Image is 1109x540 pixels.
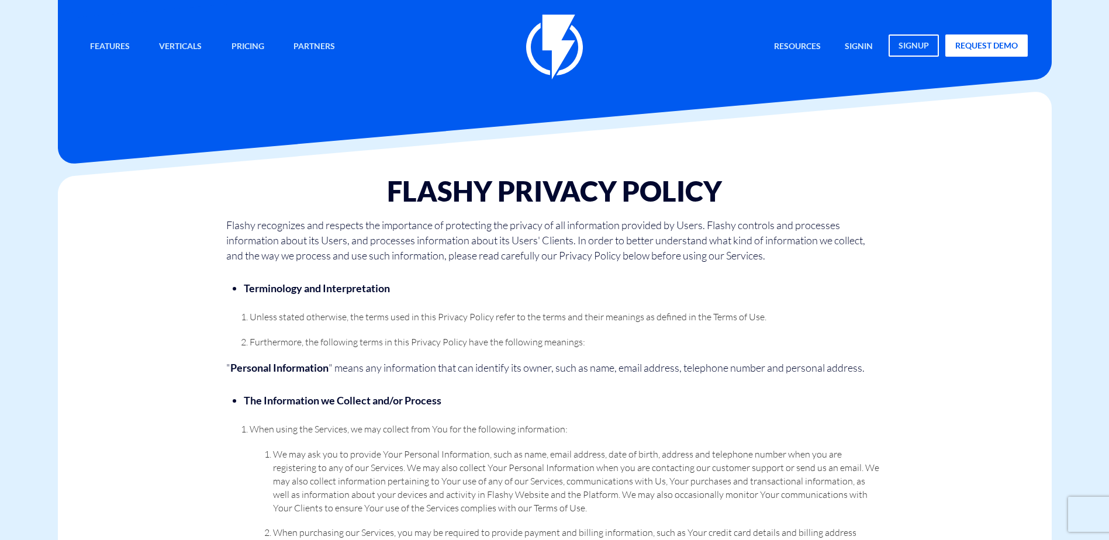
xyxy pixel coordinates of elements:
span: When using the Services, we may collect from You for the following information: [250,423,568,435]
span: Furthermore, the following terms in this Privacy Policy have the following meanings: [250,336,585,348]
span: Flashy recognizes and respects the importance of protecting the privacy of all information provid... [226,219,865,261]
strong: Terminology and Interpretation [244,282,390,295]
a: Partners [285,34,344,60]
strong: The Information we Collect and/or Process [244,394,441,407]
a: signin [836,34,882,60]
span: We may ask you to provide Your Personal Information, such as name, email address, date of birth, ... [273,448,879,513]
a: Pricing [223,34,273,60]
a: Features [81,34,139,60]
span: Unless stated otherwise, the terms used in this Privacy Policy refer to the terms and their meani... [250,311,766,323]
a: signup [889,34,939,57]
a: Resources [765,34,830,60]
span: " [226,361,230,374]
h1: Flashy Privacy Policy [226,176,883,206]
a: request demo [945,34,1028,57]
a: Verticals [150,34,210,60]
span: " means any information that can identify its owner, such as name, email address, telephone numbe... [329,361,865,374]
strong: Personal Information [230,361,329,374]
